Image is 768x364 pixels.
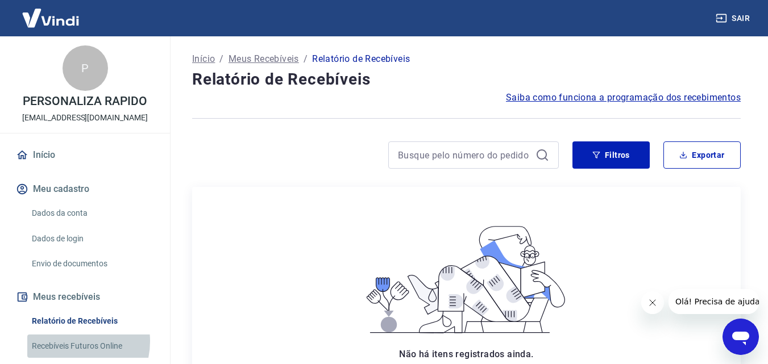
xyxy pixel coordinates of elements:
img: Vindi [14,1,88,35]
p: PERSONALIZA RAPIDO [23,95,147,107]
a: Envio de documentos [27,252,156,275]
p: / [304,52,308,66]
a: Dados de login [27,227,156,250]
button: Filtros [572,141,650,169]
input: Busque pelo número do pedido [398,147,531,164]
a: Relatório de Recebíveis [27,309,156,333]
a: Meus Recebíveis [229,52,299,66]
button: Exportar [663,141,741,169]
h4: Relatório de Recebíveis [192,68,741,91]
a: Início [192,52,215,66]
iframe: Mensagem da empresa [669,289,759,314]
button: Meus recebíveis [14,284,156,309]
span: Não há itens registrados ainda. [399,349,533,359]
a: Dados da conta [27,202,156,225]
span: Olá! Precisa de ajuda? [7,8,96,17]
button: Sair [713,8,754,29]
p: Relatório de Recebíveis [312,52,410,66]
iframe: Fechar mensagem [641,291,664,314]
button: Meu cadastro [14,177,156,202]
p: [EMAIL_ADDRESS][DOMAIN_NAME] [22,112,148,124]
a: Recebíveis Futuros Online [27,334,156,358]
p: / [219,52,223,66]
iframe: Botão para abrir a janela de mensagens [723,319,759,355]
a: Início [14,143,156,168]
div: P [63,45,108,91]
a: Saiba como funciona a programação dos recebimentos [506,91,741,104]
